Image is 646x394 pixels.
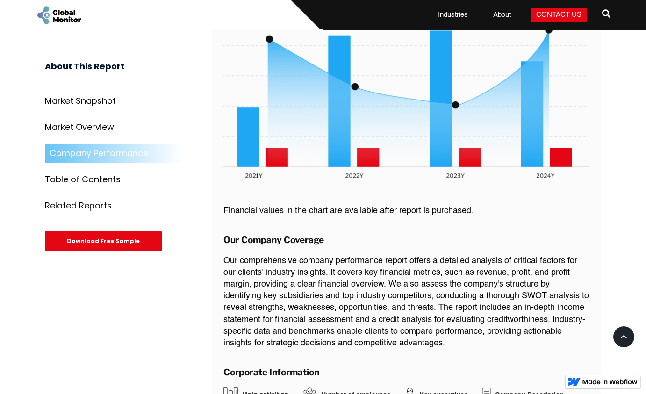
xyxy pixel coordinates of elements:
[223,255,589,350] p: Our comprehensive company performance report offers a detailed analysis of critical factors for o...
[45,231,162,252] div: Download Free Sample
[36,5,82,26] a: home
[582,379,638,385] img: Made in Webflow
[223,236,589,244] h3: Our Company Coverage
[602,6,610,24] a: 
[45,123,114,132] div: Market Overview
[45,97,116,106] div: Market Snapshot
[602,7,610,20] span: 
[45,201,112,211] div: Related Reports
[45,118,189,137] a: Market Overview
[432,10,474,20] a: Industries
[223,368,589,377] h3: Corporate Information
[45,171,189,189] a: Table of Contents
[45,144,189,163] a: Company Performance
[50,149,148,158] div: Company Performance
[531,8,587,22] a: Contact Us
[223,205,589,217] p: Financial values in the chart are available after report is purchased.
[45,175,121,185] div: Table of Contents
[45,62,189,81] h3: About This Report
[45,92,189,111] a: Market Snapshot
[45,197,189,215] a: Related Reports
[488,10,517,20] a: About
